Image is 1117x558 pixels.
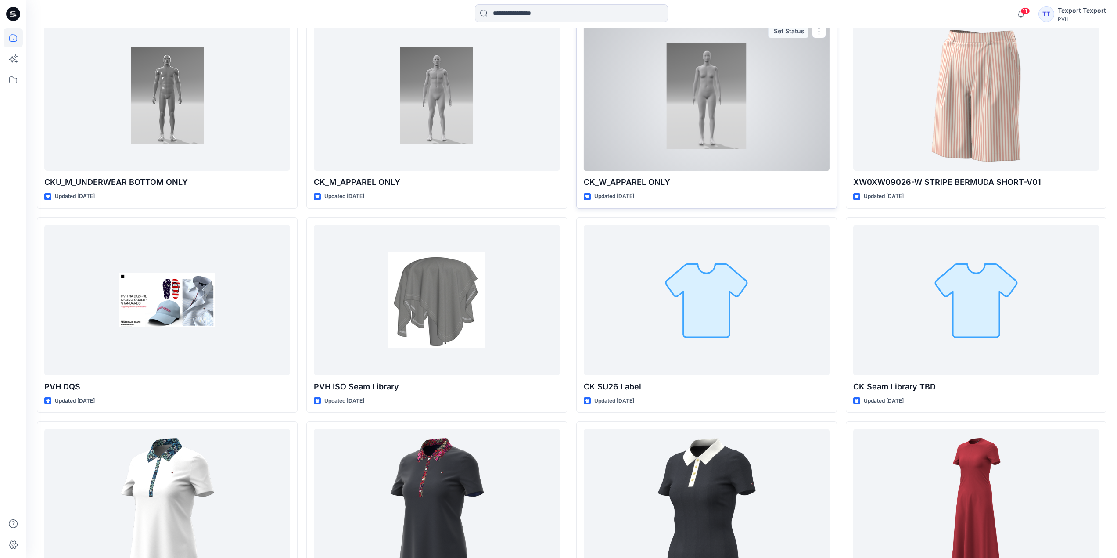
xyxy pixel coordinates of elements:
p: CK_M_APPAREL ONLY [314,176,560,188]
p: Updated [DATE] [864,396,904,406]
p: CKU_M_UNDERWEAR BOTTOM ONLY [44,176,290,188]
div: TT [1038,6,1054,22]
a: CK Seam Library TBD [853,225,1099,375]
p: Updated [DATE] [324,192,364,201]
span: 11 [1020,7,1030,14]
div: Texport Texport [1058,5,1106,16]
p: Updated [DATE] [594,396,634,406]
p: XW0XW09026-W STRIPE BERMUDA SHORT-V01 [853,176,1099,188]
p: PVH DQS [44,381,290,393]
a: PVH DQS [44,225,290,375]
p: CK Seam Library TBD [853,381,1099,393]
a: CKU_M_UNDERWEAR BOTTOM ONLY [44,21,290,171]
p: PVH ISO Seam Library [314,381,560,393]
p: Updated [DATE] [324,396,364,406]
p: CK SU26 Label [584,381,830,393]
p: Updated [DATE] [594,192,634,201]
a: PVH ISO Seam Library [314,225,560,375]
p: Updated [DATE] [55,192,95,201]
p: Updated [DATE] [55,396,95,406]
a: CK_M_APPAREL ONLY [314,21,560,171]
div: PVH [1058,16,1106,22]
p: CK_W_APPAREL ONLY [584,176,830,188]
p: Updated [DATE] [864,192,904,201]
a: XW0XW09026-W STRIPE BERMUDA SHORT-V01 [853,21,1099,171]
a: CK_W_APPAREL ONLY [584,21,830,171]
a: CK SU26 Label [584,225,830,375]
